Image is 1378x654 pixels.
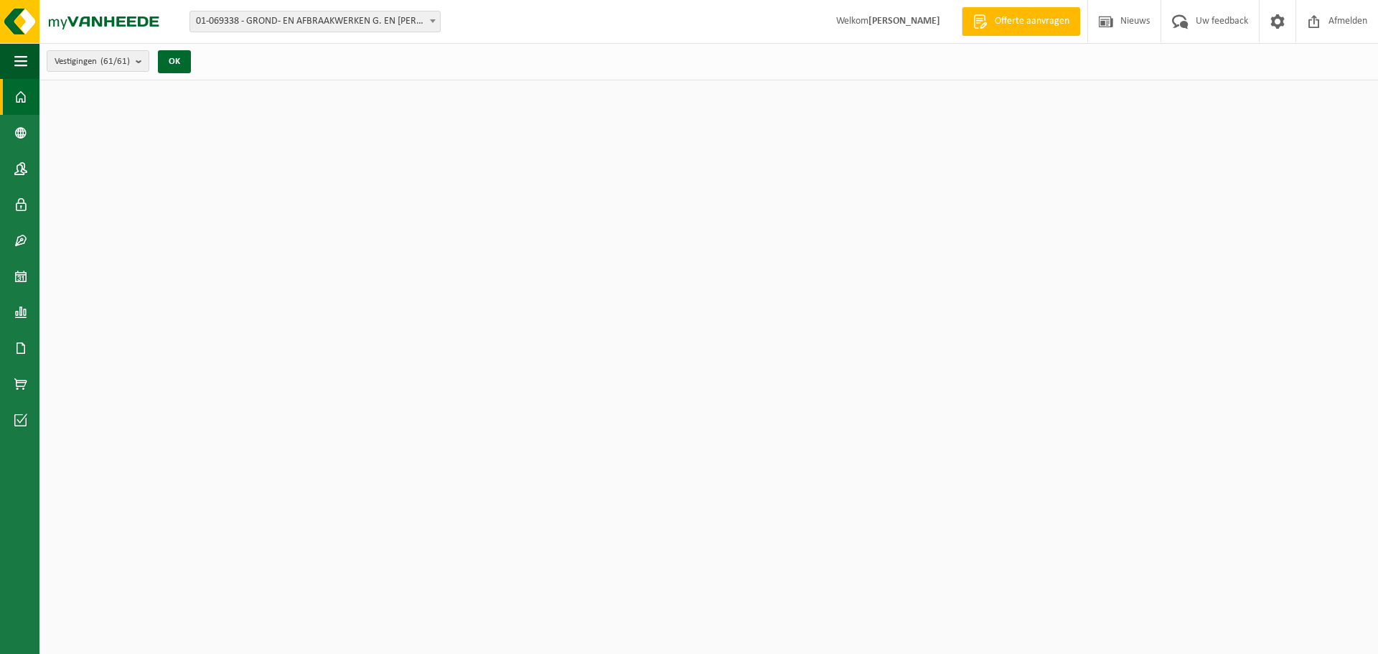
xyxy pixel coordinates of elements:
[991,14,1073,29] span: Offerte aanvragen
[100,57,130,66] count: (61/61)
[868,16,940,27] strong: [PERSON_NAME]
[189,11,441,32] span: 01-069338 - GROND- EN AFBRAAKWERKEN G. EN A. DE MEUTER - TERNAT
[47,50,149,72] button: Vestigingen(61/61)
[190,11,440,32] span: 01-069338 - GROND- EN AFBRAAKWERKEN G. EN A. DE MEUTER - TERNAT
[962,7,1080,36] a: Offerte aanvragen
[55,51,130,73] span: Vestigingen
[158,50,191,73] button: OK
